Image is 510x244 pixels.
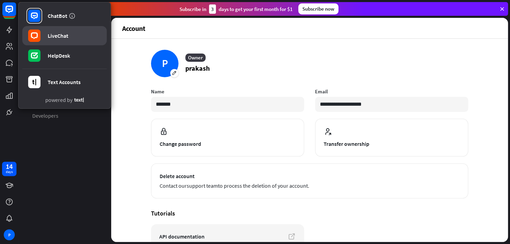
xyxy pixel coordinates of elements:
label: Name [151,88,304,95]
span: API documentation [159,232,296,241]
a: Developers [28,110,102,121]
span: Contact our to process the deletion of your account. [160,182,460,190]
h4: Tutorials [151,209,468,217]
div: P [4,229,15,240]
button: Transfer ownership [315,119,468,156]
button: Open LiveChat chat widget [5,3,26,23]
span: Transfer ownership [324,140,460,148]
a: 14 days [2,162,16,176]
div: 3 [209,4,216,14]
label: Email [315,88,468,95]
button: Change password [151,119,304,156]
button: Delete account Contact oursupport teamto process the deletion of your account. [151,163,468,198]
p: prakash [185,63,210,73]
div: Subscribe now [298,3,338,14]
span: Developers [32,112,58,119]
div: days [6,170,13,174]
div: 14 [6,163,13,170]
span: Delete account [160,172,460,180]
header: Account [111,18,508,38]
span: Change password [160,140,295,148]
div: Subscribe in days to get your first month for $1 [179,4,293,14]
div: Owner [185,54,206,62]
div: P [151,50,178,77]
a: support team [187,182,218,189]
